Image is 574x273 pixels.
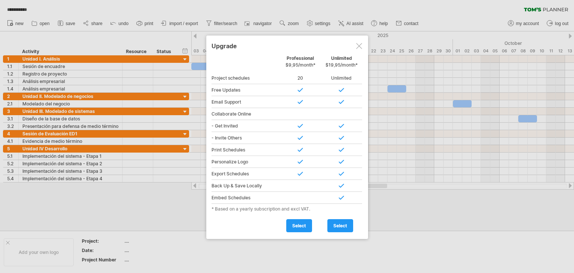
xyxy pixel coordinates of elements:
div: Collaborate Online [212,108,280,120]
a: select [327,219,353,232]
div: * Based on a yearly subscription and excl VAT. [212,206,363,212]
div: Professional [280,55,321,71]
span: $19,95/month* [325,62,358,68]
div: - Invite Others [212,132,280,144]
div: Back Up & Save Locally [212,180,280,192]
span: select [333,223,347,228]
div: Email Support [212,96,280,108]
div: - Get Invited [212,120,280,132]
div: Upgrade [212,39,363,52]
div: Embed Schedules [212,192,280,204]
div: Personalize Logo [212,156,280,168]
div: Print Schedules [212,144,280,156]
span: select [292,223,306,228]
div: Free Updates [212,84,280,96]
a: select [286,219,312,232]
div: Export Schedules [212,168,280,180]
div: Project schedules [212,72,280,84]
div: Unlimited [321,72,362,84]
div: Unlimited [321,55,362,71]
div: 20 [280,72,321,84]
span: $9,95/month* [286,62,315,68]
